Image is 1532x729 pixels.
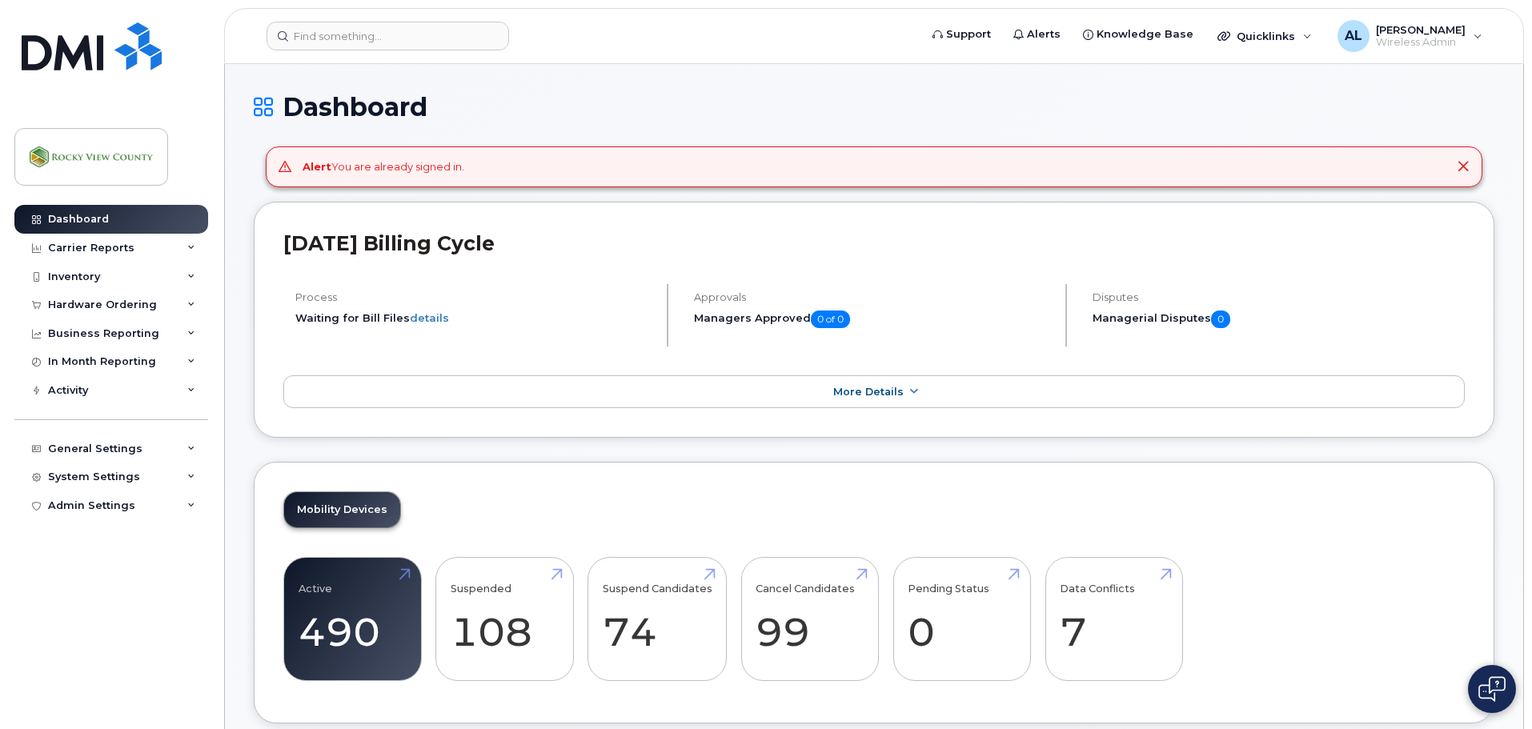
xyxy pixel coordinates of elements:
a: Mobility Devices [284,492,400,527]
h4: Process [295,291,653,303]
a: Active 490 [299,567,407,672]
img: Open chat [1478,676,1506,702]
h5: Managerial Disputes [1093,310,1465,328]
a: details [410,311,449,324]
a: Cancel Candidates 99 [756,567,864,672]
a: Suspended 108 [451,567,559,672]
h5: Managers Approved [694,310,1052,328]
a: Suspend Candidates 74 [603,567,712,672]
div: You are already signed in. [303,159,464,174]
span: 0 [1211,310,1230,328]
h4: Disputes [1093,291,1465,303]
a: Data Conflicts 7 [1060,567,1168,672]
h1: Dashboard [254,93,1494,121]
strong: Alert [303,160,331,173]
span: 0 of 0 [811,310,850,328]
h4: Approvals [694,291,1052,303]
li: Waiting for Bill Files [295,310,653,326]
h2: [DATE] Billing Cycle [283,231,1465,255]
span: More Details [833,386,904,398]
a: Pending Status 0 [908,567,1016,672]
